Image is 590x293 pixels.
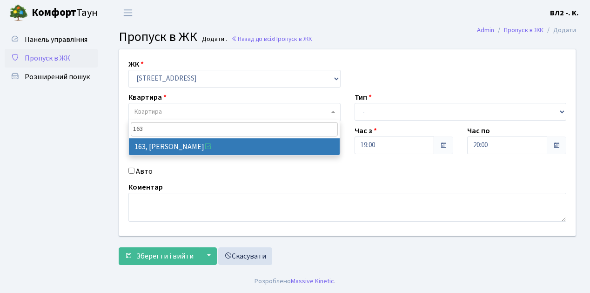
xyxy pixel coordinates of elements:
[463,20,590,40] nav: breadcrumb
[32,5,76,20] b: Комфорт
[128,182,163,193] label: Коментар
[128,92,167,103] label: Квартира
[5,68,98,86] a: Розширений пошук
[119,247,200,265] button: Зберегти і вийти
[119,27,197,46] span: Пропуск в ЖК
[291,276,334,286] a: Massive Kinetic
[255,276,335,286] div: Розроблено .
[25,72,90,82] span: Розширений пошук
[25,53,70,63] span: Пропуск в ЖК
[355,92,372,103] label: Тип
[5,30,98,49] a: Панель управління
[136,166,153,177] label: Авто
[467,125,490,136] label: Час по
[134,107,162,116] span: Квартира
[116,5,140,20] button: Переключити навігацію
[5,49,98,68] a: Пропуск в ЖК
[274,34,312,43] span: Пропуск в ЖК
[477,25,494,35] a: Admin
[550,7,579,19] a: ВЛ2 -. К.
[543,25,576,35] li: Додати
[355,125,377,136] label: Час з
[231,34,312,43] a: Назад до всіхПропуск в ЖК
[136,251,194,261] span: Зберегти і вийти
[129,138,340,155] li: 163, [PERSON_NAME]
[128,59,144,70] label: ЖК
[504,25,543,35] a: Пропуск в ЖК
[550,8,579,18] b: ВЛ2 -. К.
[9,4,28,22] img: logo.png
[25,34,87,45] span: Панель управління
[200,35,227,43] small: Додати .
[218,247,272,265] a: Скасувати
[32,5,98,21] span: Таун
